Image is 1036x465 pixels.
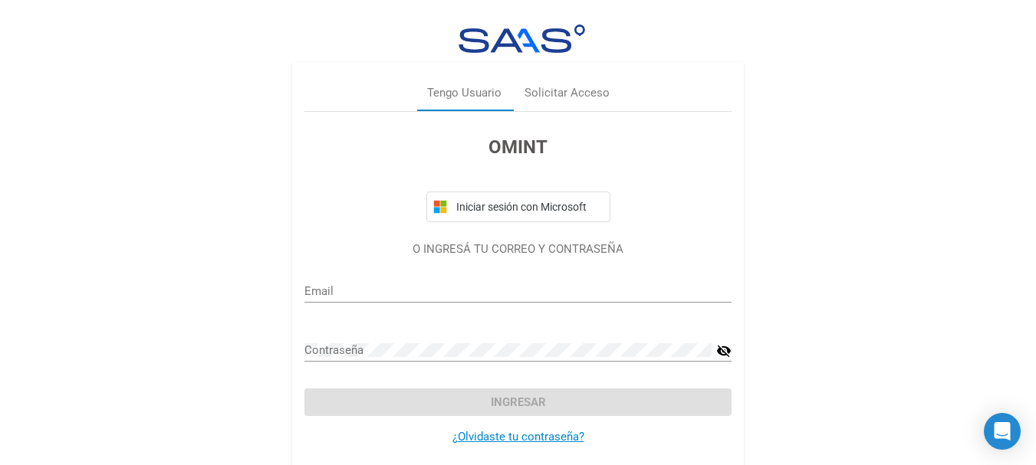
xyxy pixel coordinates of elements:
[984,413,1021,450] div: Open Intercom Messenger
[304,241,732,258] p: O INGRESÁ TU CORREO Y CONTRASEÑA
[453,201,604,213] span: Iniciar sesión con Microsoft
[426,192,610,222] button: Iniciar sesión con Microsoft
[304,133,732,161] h3: OMINT
[716,342,732,360] mat-icon: visibility_off
[491,395,546,409] span: Ingresar
[304,388,732,416] button: Ingresar
[427,84,502,102] div: Tengo Usuario
[525,84,610,102] div: Solicitar Acceso
[452,430,584,444] a: ¿Olvidaste tu contraseña?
